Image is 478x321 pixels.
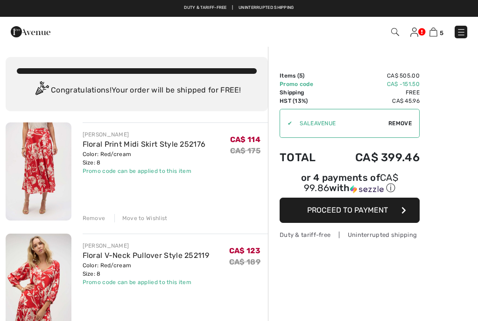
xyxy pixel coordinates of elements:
[440,29,443,36] span: 5
[292,109,388,137] input: Promo code
[83,140,206,149] a: Floral Print Midi Skirt Style 252176
[229,246,260,255] span: CA$ 123
[83,242,210,250] div: [PERSON_NAME]
[114,214,168,222] div: Move to Wishlist
[280,230,420,239] div: Duty & tariff-free | Uninterrupted shipping
[6,122,71,221] img: Floral Print Midi Skirt Style 252176
[280,97,330,105] td: HST (13%)
[230,146,260,155] s: CA$ 175
[391,28,399,36] img: Search
[229,257,260,266] s: CA$ 189
[280,173,420,194] div: or 4 payments of with
[299,72,302,79] span: 5
[17,81,257,100] div: Congratulations! Your order will be shipped for FREE!
[330,80,420,88] td: CA$ -151.50
[457,28,466,37] img: Menu
[83,130,206,139] div: [PERSON_NAME]
[388,119,412,128] span: Remove
[11,27,50,36] a: 1ère Avenue
[83,261,210,278] div: Color: Red/cream Size: 8
[280,71,330,80] td: Items ( )
[330,71,420,80] td: CA$ 505.00
[280,142,330,173] td: Total
[330,88,420,97] td: Free
[83,167,206,175] div: Promo code can be applied to this item
[230,135,260,144] span: CA$ 114
[330,142,420,173] td: CA$ 399.46
[280,88,330,97] td: Shipping
[429,26,443,37] a: 5
[280,198,420,223] button: Proceed to Payment
[83,214,105,222] div: Remove
[280,80,330,88] td: Promo code
[429,28,437,36] img: Shopping Bag
[410,28,418,37] img: My Info
[304,172,398,193] span: CA$ 99.86
[32,81,51,100] img: Congratulation2.svg
[11,22,50,41] img: 1ère Avenue
[330,97,420,105] td: CA$ 45.96
[280,173,420,198] div: or 4 payments ofCA$ 99.86withSezzle Click to learn more about Sezzle
[280,119,292,128] div: ✔
[350,185,384,193] img: Sezzle
[83,251,210,260] a: Floral V-Neck Pullover Style 252119
[83,150,206,167] div: Color: Red/cream Size: 8
[83,278,210,286] div: Promo code can be applied to this item
[307,206,388,214] span: Proceed to Payment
